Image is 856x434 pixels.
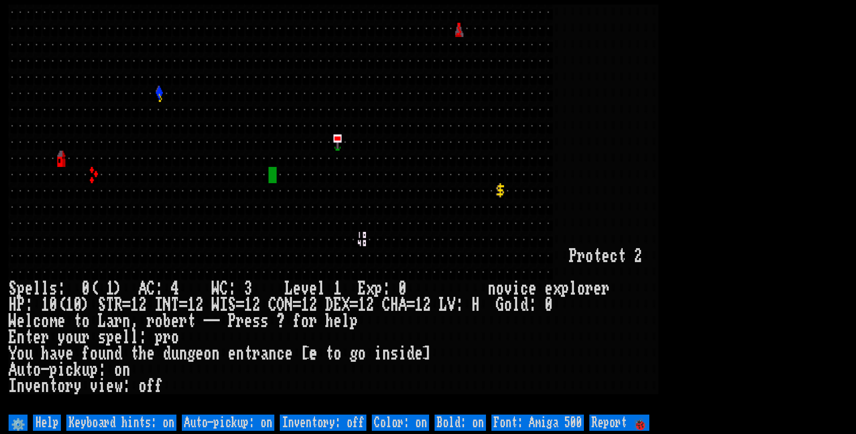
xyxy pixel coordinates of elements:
div: p [350,313,358,329]
div: I [9,378,17,394]
div: 0 [74,297,82,313]
div: A [9,362,17,378]
div: x [553,281,561,297]
div: = [122,297,130,313]
div: = [179,297,187,313]
div: o [82,313,90,329]
div: r [114,313,122,329]
div: C [220,281,228,297]
div: d [114,346,122,362]
div: o [171,329,179,346]
div: s [390,346,398,362]
div: e [57,313,65,329]
input: Color: on [372,415,429,431]
div: E [9,329,17,346]
input: Bold: on [435,415,486,431]
div: 3 [244,281,252,297]
div: l [130,329,139,346]
div: e [309,281,317,297]
div: : [155,281,163,297]
div: e [333,313,342,329]
div: t [618,248,626,264]
div: A [139,281,147,297]
div: v [57,346,65,362]
input: Keyboard hints: on [66,415,176,431]
div: C [268,297,277,313]
div: : [455,297,463,313]
div: n [268,346,277,362]
div: e [602,248,610,264]
div: y [57,329,65,346]
div: : [528,297,537,313]
div: H [472,297,480,313]
div: A [398,297,407,313]
div: l [25,313,33,329]
div: W [212,297,220,313]
div: u [74,329,82,346]
div: l [41,281,49,297]
div: s [98,329,106,346]
div: t [25,362,33,378]
div: e [171,313,179,329]
div: u [98,346,106,362]
div: N [285,297,293,313]
div: r [252,346,260,362]
div: f [155,378,163,394]
div: g [350,346,358,362]
div: ( [57,297,65,313]
div: 1 [244,297,252,313]
div: h [325,313,333,329]
div: e [285,346,293,362]
div: k [74,362,82,378]
div: C [382,297,390,313]
div: d [163,346,171,362]
div: , [130,313,139,329]
div: l [512,297,520,313]
div: s [252,313,260,329]
div: S [9,281,17,297]
div: X [342,297,350,313]
div: o [17,346,25,362]
div: ? [277,313,285,329]
div: c [65,362,74,378]
div: s [260,313,268,329]
div: n [236,346,244,362]
div: v [301,281,309,297]
div: R [114,297,122,313]
div: E [333,297,342,313]
div: 2 [195,297,204,313]
div: : [228,281,236,297]
div: i [398,346,407,362]
div: e [244,313,252,329]
div: r [236,313,244,329]
div: W [212,281,220,297]
div: p [49,362,57,378]
div: o [504,297,512,313]
div: e [114,329,122,346]
div: p [155,329,163,346]
div: p [374,281,382,297]
div: I [155,297,163,313]
div: = [350,297,358,313]
input: Report 🐞 [589,415,649,431]
div: w [114,378,122,394]
div: t [325,346,333,362]
div: o [577,281,585,297]
div: 1 [358,297,366,313]
div: - [212,313,220,329]
div: = [236,297,244,313]
div: : [98,362,106,378]
div: T [171,297,179,313]
div: 0 [82,281,90,297]
div: ) [82,297,90,313]
div: : [139,329,147,346]
div: = [407,297,415,313]
div: o [585,248,593,264]
div: n [122,313,130,329]
div: o [65,329,74,346]
div: 4 [171,281,179,297]
div: d [520,297,528,313]
div: b [163,313,171,329]
div: e [545,281,553,297]
div: y [74,378,82,394]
